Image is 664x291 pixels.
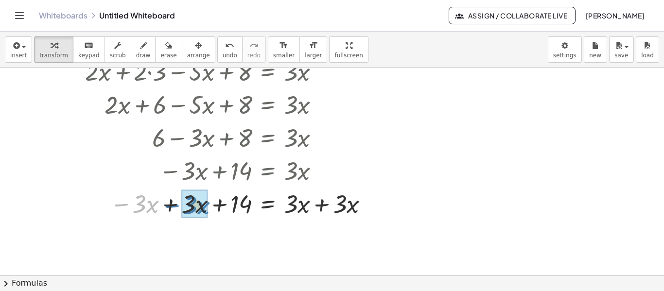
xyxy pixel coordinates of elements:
span: [PERSON_NAME] [585,11,645,20]
button: load [636,36,659,63]
button: Toggle navigation [12,8,27,23]
button: arrange [182,36,215,63]
span: Assign / Collaborate Live [457,11,567,20]
span: draw [136,52,151,59]
span: scrub [110,52,126,59]
span: save [614,52,628,59]
button: fullscreen [329,36,368,63]
button: transform [34,36,73,63]
button: undoundo [217,36,243,63]
button: format_sizesmaller [268,36,300,63]
span: new [589,52,601,59]
span: redo [247,52,261,59]
span: insert [10,52,27,59]
span: erase [160,52,176,59]
i: keyboard [84,40,93,51]
button: keyboardkeypad [73,36,105,63]
button: scrub [105,36,131,63]
i: format_size [309,40,318,51]
a: Whiteboards [39,11,87,20]
span: transform [39,52,68,59]
span: keypad [78,52,100,59]
button: settings [548,36,582,63]
span: load [641,52,654,59]
button: [PERSON_NAME] [577,7,652,24]
i: undo [225,40,234,51]
span: arrange [187,52,210,59]
button: redoredo [242,36,266,63]
button: new [584,36,607,63]
span: fullscreen [334,52,363,59]
button: Assign / Collaborate Live [449,7,576,24]
span: smaller [273,52,295,59]
button: erase [155,36,182,63]
span: settings [553,52,577,59]
button: draw [131,36,156,63]
button: format_sizelarger [299,36,327,63]
span: undo [223,52,237,59]
i: format_size [279,40,288,51]
button: save [609,36,634,63]
span: larger [305,52,322,59]
button: insert [5,36,32,63]
i: redo [249,40,259,51]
